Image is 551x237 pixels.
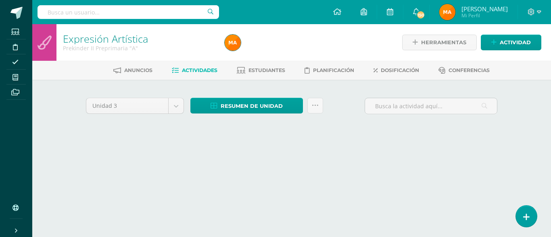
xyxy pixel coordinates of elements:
[38,5,219,19] input: Busca un usuario...
[190,98,303,113] a: Resumen de unidad
[438,64,490,77] a: Conferencias
[305,64,354,77] a: Planificación
[225,35,241,51] img: 457669d3d2726916090ab4ac0b5a95ca.png
[461,12,508,19] span: Mi Perfil
[63,32,148,45] a: Expresión Artística
[182,67,217,73] span: Actividades
[439,4,455,20] img: 457669d3d2726916090ab4ac0b5a95ca.png
[248,67,285,73] span: Estudiantes
[402,35,477,50] a: Herramientas
[449,67,490,73] span: Conferencias
[92,98,162,113] span: Unidad 3
[481,35,541,50] a: Actividad
[421,35,466,50] span: Herramientas
[63,44,215,52] div: Prekinder II Preprimaria 'A'
[124,67,152,73] span: Anuncios
[313,67,354,73] span: Planificación
[86,98,184,113] a: Unidad 3
[221,99,283,113] span: Resumen de unidad
[416,10,425,19] span: 150
[365,98,497,114] input: Busca la actividad aquí...
[237,64,285,77] a: Estudiantes
[113,64,152,77] a: Anuncios
[461,5,508,13] span: [PERSON_NAME]
[500,35,531,50] span: Actividad
[374,64,419,77] a: Dosificación
[381,67,419,73] span: Dosificación
[63,33,215,44] h1: Expresión Artística
[172,64,217,77] a: Actividades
